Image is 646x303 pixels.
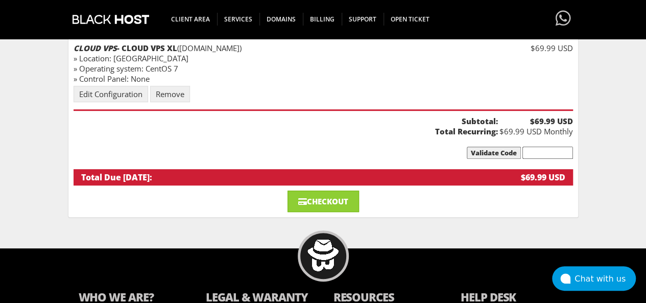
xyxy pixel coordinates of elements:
[303,13,342,26] span: Billing
[74,116,498,126] b: Subtotal:
[498,116,573,136] div: $69.99 USD Monthly
[74,126,498,136] b: Total Recurring:
[552,266,636,291] button: Chat with us
[74,43,117,53] em: CLOUD VPS
[342,13,384,26] span: Support
[492,172,565,183] div: $69.99 USD
[164,13,218,26] span: CLIENT AREA
[259,13,303,26] span: Domains
[384,13,437,26] span: Open Ticket
[467,147,521,159] input: Validate Code
[74,43,498,84] div: ([DOMAIN_NAME]) » Location: [GEOGRAPHIC_DATA] » Operating system: CentOS 7 » Control Panel: None
[74,43,177,53] strong: - CLOUD VPS XL
[81,172,493,183] div: Total Due [DATE]:
[498,43,573,53] div: $69.99 USD
[498,116,573,126] b: $69.99 USD
[307,239,339,271] img: BlackHOST mascont, Blacky.
[575,274,636,284] div: Chat with us
[217,13,260,26] span: SERVICES
[74,86,148,102] a: Edit Configuration
[150,86,190,102] a: Remove
[288,191,359,212] a: Checkout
